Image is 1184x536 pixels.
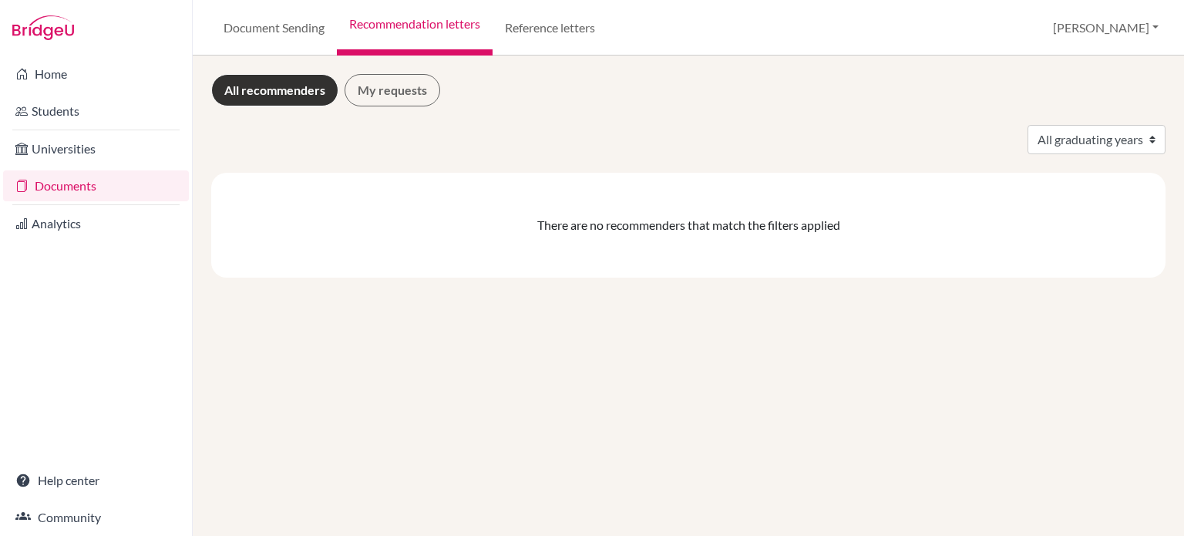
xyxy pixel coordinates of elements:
a: Analytics [3,208,189,239]
a: Documents [3,170,189,201]
a: Home [3,59,189,89]
button: [PERSON_NAME] [1046,13,1165,42]
a: Students [3,96,189,126]
a: My requests [345,74,440,106]
a: Community [3,502,189,533]
div: There are no recommenders that match the filters applied [224,216,1153,234]
img: Bridge-U [12,15,74,40]
a: Universities [3,133,189,164]
a: Help center [3,465,189,496]
a: All recommenders [211,74,338,106]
